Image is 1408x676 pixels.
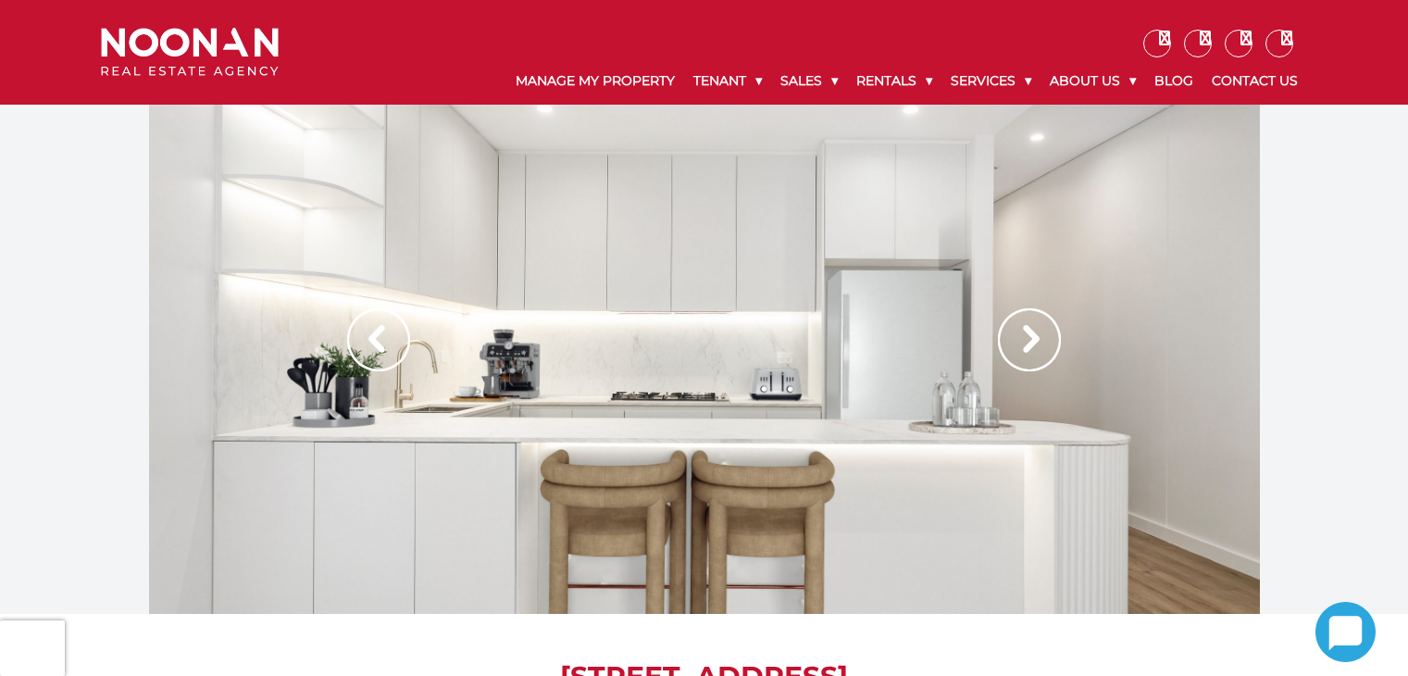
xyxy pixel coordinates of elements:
a: Contact Us [1202,57,1307,105]
a: Services [941,57,1040,105]
a: Blog [1145,57,1202,105]
a: Sales [771,57,847,105]
a: Manage My Property [506,57,684,105]
img: Arrow slider [347,308,410,371]
img: Arrow slider [998,308,1061,371]
a: Tenant [684,57,771,105]
a: About Us [1040,57,1145,105]
img: Noonan Real Estate Agency [101,28,279,77]
a: Rentals [847,57,941,105]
